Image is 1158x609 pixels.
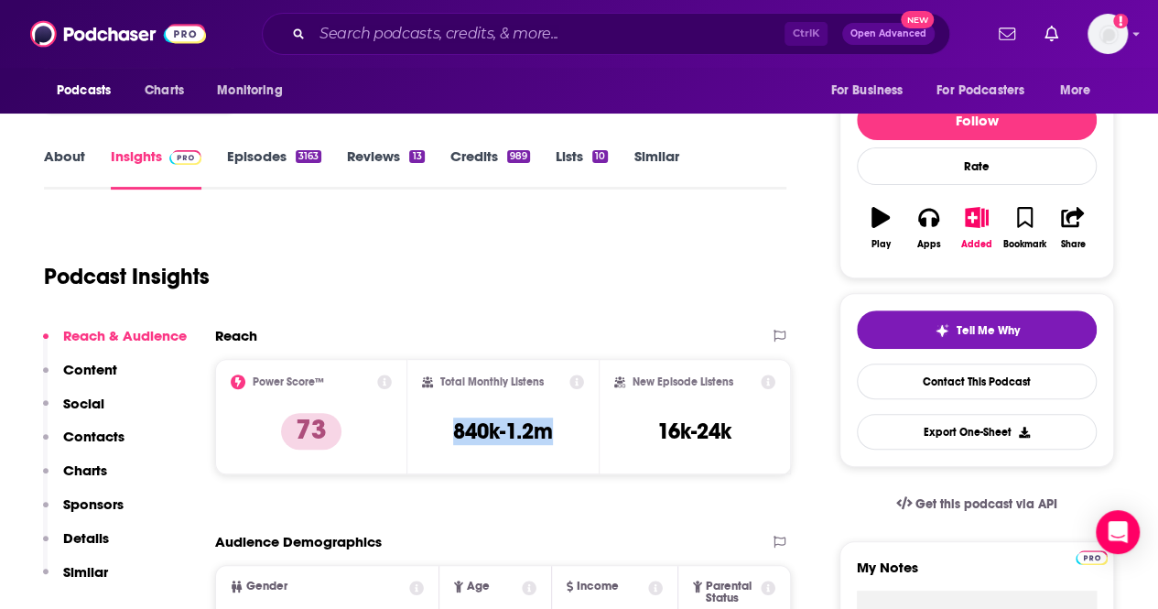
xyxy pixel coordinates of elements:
button: open menu [44,73,135,108]
img: Podchaser Pro [169,150,201,165]
h2: Total Monthly Listens [440,375,544,388]
h2: Audience Demographics [215,533,382,550]
button: open menu [1047,73,1114,108]
button: Contacts [43,428,124,462]
button: Sponsors [43,495,124,529]
p: Reach & Audience [63,327,187,344]
button: Show profile menu [1088,14,1128,54]
a: Pro website [1076,548,1108,565]
button: Reach & Audience [43,327,187,361]
svg: Add a profile image [1113,14,1128,28]
h3: 840k-1.2m [453,418,553,445]
span: More [1060,78,1091,103]
img: Podchaser - Follow, Share and Rate Podcasts [30,16,206,51]
button: tell me why sparkleTell Me Why [857,310,1097,349]
label: My Notes [857,559,1097,591]
img: User Profile [1088,14,1128,54]
span: Age [467,581,490,593]
div: Apps [917,239,941,250]
button: Open AdvancedNew [842,23,935,45]
p: Charts [63,462,107,479]
span: Open Advanced [850,29,926,38]
h2: Reach [215,327,257,344]
span: Charts [145,78,184,103]
p: Details [63,529,109,547]
div: Play [871,239,891,250]
div: 3163 [296,150,321,163]
button: Added [953,195,1001,261]
span: Podcasts [57,78,111,103]
span: For Podcasters [936,78,1024,103]
button: Bookmark [1001,195,1048,261]
p: Social [63,395,104,412]
span: Parental Status [706,581,758,604]
button: Charts [43,462,107,495]
button: Similar [43,563,108,597]
a: InsightsPodchaser Pro [111,147,201,190]
span: Ctrl K [785,22,828,46]
h3: 16k-24k [657,418,731,445]
a: Reviews13 [347,147,424,190]
span: Logged in as LBPublicity2 [1088,14,1128,54]
p: 73 [281,413,341,450]
a: Episodes3163 [227,147,321,190]
p: Contacts [63,428,124,445]
input: Search podcasts, credits, & more... [312,19,785,49]
div: 10 [592,150,608,163]
h1: Podcast Insights [44,263,210,290]
div: Added [961,239,992,250]
button: Play [857,195,904,261]
button: Details [43,529,109,563]
div: Rate [857,147,1097,185]
a: Show notifications dropdown [1037,18,1066,49]
img: tell me why sparkle [935,323,949,338]
p: Similar [63,563,108,581]
button: Social [43,395,104,429]
span: For Business [830,78,903,103]
a: Similar [633,147,678,190]
button: Follow [857,100,1097,140]
img: Podchaser Pro [1076,550,1108,565]
span: Monitoring [217,78,282,103]
div: Open Intercom Messenger [1096,510,1140,554]
h2: New Episode Listens [633,375,733,388]
a: Lists10 [556,147,608,190]
div: 13 [409,150,424,163]
button: Share [1049,195,1097,261]
button: open menu [204,73,306,108]
h2: Power Score™ [253,375,324,388]
a: Get this podcast via API [882,482,1072,527]
span: Income [577,581,619,593]
span: Get this podcast via API [915,496,1057,512]
button: Content [43,361,117,395]
button: Apps [904,195,952,261]
span: Tell Me Why [957,323,1020,338]
div: Search podcasts, credits, & more... [262,13,950,55]
a: About [44,147,85,190]
p: Content [63,361,117,378]
a: Charts [133,73,195,108]
a: Show notifications dropdown [991,18,1023,49]
button: Export One-Sheet [857,414,1097,450]
a: Credits989 [450,147,530,190]
p: Sponsors [63,495,124,513]
div: 989 [507,150,530,163]
div: Bookmark [1003,239,1046,250]
button: open menu [817,73,925,108]
button: open menu [925,73,1051,108]
div: Share [1060,239,1085,250]
a: Contact This Podcast [857,364,1097,399]
span: Gender [246,581,287,593]
span: New [901,11,934,28]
